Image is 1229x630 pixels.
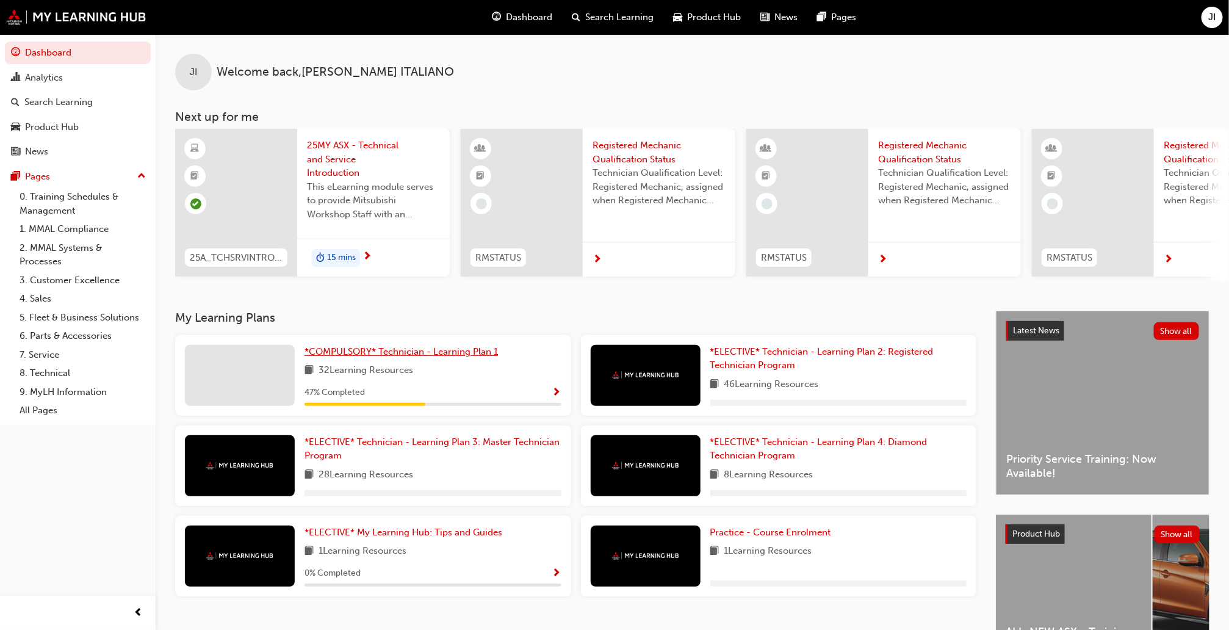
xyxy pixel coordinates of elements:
span: 8 Learning Resources [724,468,813,483]
img: mmal [206,462,273,469]
div: Pages [25,170,50,184]
span: Technician Qualification Level: Registered Mechanic, assigned when Registered Mechanic modules ha... [878,166,1011,208]
span: guage-icon [492,10,501,25]
span: News [774,10,798,24]
button: Pages [5,165,151,188]
span: Product Hub [1012,529,1060,539]
span: Registered Mechanic Qualification Status [878,139,1011,166]
div: Analytics [25,71,63,85]
a: 8. Technical [15,364,151,383]
a: RMSTATUSRegistered Mechanic Qualification StatusTechnician Qualification Level: Registered Mechan... [746,129,1021,277]
button: Show Progress [552,385,561,400]
a: 25A_TCHSRVINTRO_M25MY ASX - Technical and Service IntroductionThis eLearning module serves to pro... [175,129,450,277]
a: Latest NewsShow all [1006,321,1199,341]
h3: Next up for me [156,110,1229,124]
a: Search Learning [5,91,151,114]
h3: My Learning Plans [175,311,976,325]
a: Dashboard [5,42,151,64]
span: book-icon [305,544,314,559]
button: Show Progress [552,566,561,581]
span: 25MY ASX - Technical and Service Introduction [307,139,440,180]
span: JI [190,65,197,79]
span: search-icon [11,97,20,108]
span: Dashboard [506,10,552,24]
span: car-icon [673,10,682,25]
span: RMSTATUS [1047,251,1092,265]
a: news-iconNews [751,5,807,30]
span: chart-icon [11,73,20,84]
span: Search Learning [585,10,654,24]
span: news-icon [11,147,20,157]
span: Product Hub [687,10,741,24]
span: Welcome back , [PERSON_NAME] ITALIANO [217,65,454,79]
span: learningRecordVerb_NONE-icon [1047,198,1058,209]
button: DashboardAnalyticsSearch LearningProduct HubNews [5,39,151,165]
span: next-icon [362,252,372,262]
span: 0 % Completed [305,567,361,581]
span: learningResourceType_INSTRUCTOR_LED-icon [477,141,485,157]
span: *COMPULSORY* Technician - Learning Plan 1 [305,346,498,357]
img: mmal [6,9,146,25]
span: next-icon [1164,255,1173,266]
span: Technician Qualification Level: Registered Mechanic, assigned when Registered Mechanic modules ha... [593,166,726,208]
span: learningResourceType_ELEARNING-icon [191,141,200,157]
a: *COMPULSORY* Technician - Learning Plan 1 [305,345,503,359]
span: Pages [831,10,856,24]
span: book-icon [305,363,314,378]
span: *ELECTIVE* Technician - Learning Plan 2: Registered Technician Program [710,346,934,371]
img: mmal [612,462,679,469]
a: 2. MMAL Systems & Processes [15,239,151,271]
span: book-icon [305,468,314,483]
a: *ELECTIVE* Technician - Learning Plan 3: Master Technician Program [305,435,561,463]
a: Product Hub [5,116,151,139]
span: search-icon [572,10,580,25]
a: 4. Sales [15,289,151,308]
span: Latest News [1013,325,1059,336]
span: *ELECTIVE* Technician - Learning Plan 3: Master Technician Program [305,436,560,462]
span: 1 Learning Resources [319,544,406,559]
button: Show all [1155,526,1200,543]
span: Show Progress [552,388,561,399]
button: JI [1202,7,1223,28]
span: 47 % Completed [305,386,365,400]
span: Show Progress [552,568,561,579]
span: learningResourceType_INSTRUCTOR_LED-icon [1048,141,1056,157]
a: 7. Service [15,346,151,364]
a: 1. MMAL Compliance [15,220,151,239]
span: 25A_TCHSRVINTRO_M [190,251,283,265]
a: 9. MyLH Information [15,383,151,402]
div: Search Learning [24,95,93,109]
span: Registered Mechanic Qualification Status [593,139,726,166]
span: learningRecordVerb_PASS-icon [190,198,201,209]
span: pages-icon [11,172,20,183]
span: 46 Learning Resources [724,377,819,393]
span: *ELECTIVE* My Learning Hub: Tips and Guides [305,527,502,538]
span: car-icon [11,122,20,133]
a: search-iconSearch Learning [562,5,663,30]
span: learningRecordVerb_NONE-icon [762,198,773,209]
span: 1 Learning Resources [724,544,812,559]
a: *ELECTIVE* Technician - Learning Plan 2: Registered Technician Program [710,345,967,372]
div: News [25,145,48,159]
span: booktick-icon [1048,168,1056,184]
a: 0. Training Schedules & Management [15,187,151,220]
span: Priority Service Training: Now Available! [1006,452,1199,480]
span: RMSTATUS [761,251,807,265]
a: *ELECTIVE* My Learning Hub: Tips and Guides [305,526,507,540]
a: RMSTATUSRegistered Mechanic Qualification StatusTechnician Qualification Level: Registered Mechan... [461,129,735,277]
span: book-icon [710,468,719,483]
span: next-icon [878,255,887,266]
img: mmal [206,552,273,560]
a: pages-iconPages [807,5,866,30]
span: RMSTATUS [475,251,521,265]
span: *ELECTIVE* Technician - Learning Plan 4: Diamond Technician Program [710,436,928,462]
a: Analytics [5,67,151,89]
span: book-icon [710,544,719,559]
span: pages-icon [817,10,826,25]
a: *ELECTIVE* Technician - Learning Plan 4: Diamond Technician Program [710,435,967,463]
span: Practice - Course Enrolment [710,527,831,538]
span: 32 Learning Resources [319,363,413,378]
a: News [5,140,151,163]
